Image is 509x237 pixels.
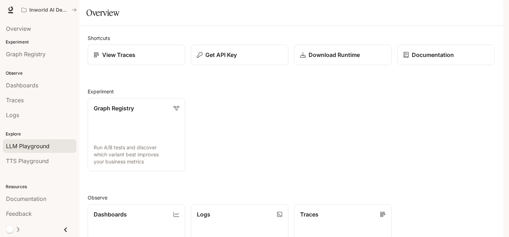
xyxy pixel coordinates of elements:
h2: Shortcuts [88,34,495,42]
p: Get API Key [205,51,237,59]
a: View Traces [88,45,185,65]
p: Run A/B tests and discover which variant best improves your business metrics [94,144,179,165]
p: View Traces [102,51,135,59]
p: Logs [197,210,210,219]
h2: Observe [88,194,495,201]
a: Download Runtime [294,45,392,65]
button: Get API Key [191,45,288,65]
p: Dashboards [94,210,127,219]
a: Graph RegistryRun A/B tests and discover which variant best improves your business metrics [88,98,185,171]
h2: Experiment [88,88,495,95]
h1: Overview [86,6,119,20]
p: Download Runtime [309,51,360,59]
p: Traces [300,210,318,219]
button: All workspaces [18,3,80,17]
p: Documentation [412,51,454,59]
p: Graph Registry [94,104,134,112]
a: Documentation [397,45,495,65]
p: Inworld AI Demos [29,7,69,13]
